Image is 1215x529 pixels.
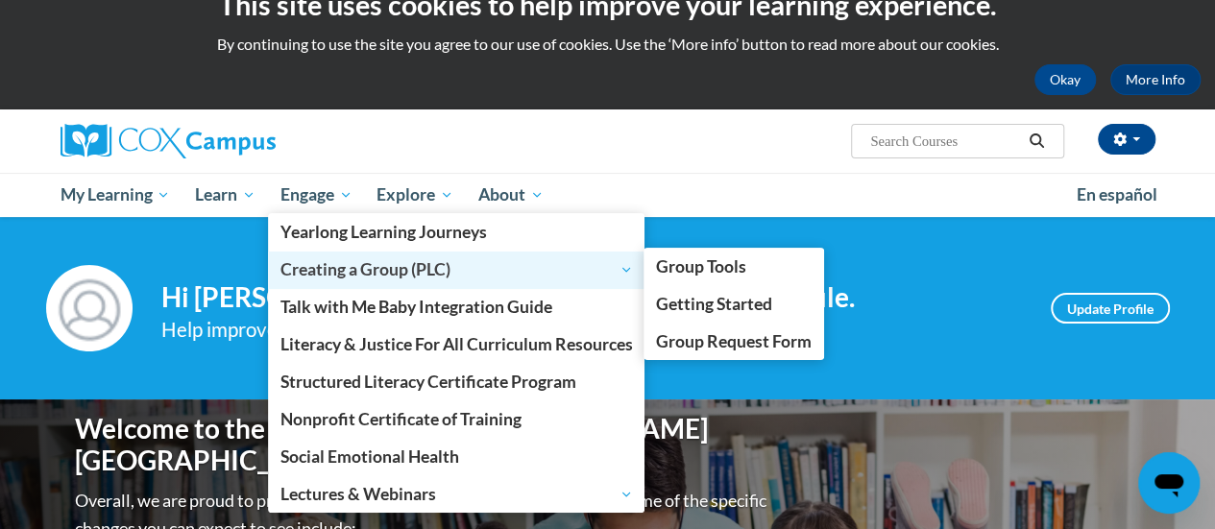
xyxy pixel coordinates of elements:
[161,281,1022,314] h4: Hi [PERSON_NAME]! Take a minute to review your profile.
[182,173,268,217] a: Learn
[14,34,1201,55] p: By continuing to use the site you agree to our use of cookies. Use the ‘More info’ button to read...
[644,285,824,323] a: Getting Started
[46,173,1170,217] div: Main menu
[268,213,645,251] a: Yearlong Learning Journeys
[1064,175,1170,215] a: En español
[268,476,645,513] a: Lectures & Webinars
[48,173,183,217] a: My Learning
[1110,64,1201,95] a: More Info
[656,294,772,314] span: Getting Started
[478,183,544,206] span: About
[61,124,406,158] a: Cox Campus
[195,183,255,206] span: Learn
[46,265,133,351] img: Profile Image
[280,483,633,506] span: Lectures & Webinars
[1051,293,1170,324] a: Update Profile
[161,314,1022,346] div: Help improve your experience by keeping your profile up to date.
[280,183,352,206] span: Engage
[644,323,824,360] a: Group Request Form
[280,409,522,429] span: Nonprofit Certificate of Training
[1022,130,1051,153] button: Search
[268,173,365,217] a: Engage
[377,183,453,206] span: Explore
[364,173,466,217] a: Explore
[280,372,576,392] span: Structured Literacy Certificate Program
[868,130,1022,153] input: Search Courses
[1138,452,1200,514] iframe: Button to launch messaging window
[268,252,645,288] a: Creating a Group (PLC)
[268,400,645,438] a: Nonprofit Certificate of Training
[75,413,771,477] h1: Welcome to the new and improved [PERSON_NAME][GEOGRAPHIC_DATA]
[466,173,556,217] a: About
[268,288,645,325] a: Talk with Me Baby Integration Guide
[644,248,824,285] a: Group Tools
[280,258,633,281] span: Creating a Group (PLC)
[280,446,459,467] span: Social Emotional Health
[60,183,170,206] span: My Learning
[280,334,633,354] span: Literacy & Justice For All Curriculum Resources
[268,363,645,400] a: Structured Literacy Certificate Program
[280,297,552,317] span: Talk with Me Baby Integration Guide
[656,256,746,277] span: Group Tools
[1077,184,1157,204] span: En español
[268,325,645,363] a: Literacy & Justice For All Curriculum Resources
[280,222,487,242] span: Yearlong Learning Journeys
[1098,124,1155,155] button: Account Settings
[656,331,812,351] span: Group Request Form
[61,124,276,158] img: Cox Campus
[268,438,645,475] a: Social Emotional Health
[1034,64,1096,95] button: Okay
